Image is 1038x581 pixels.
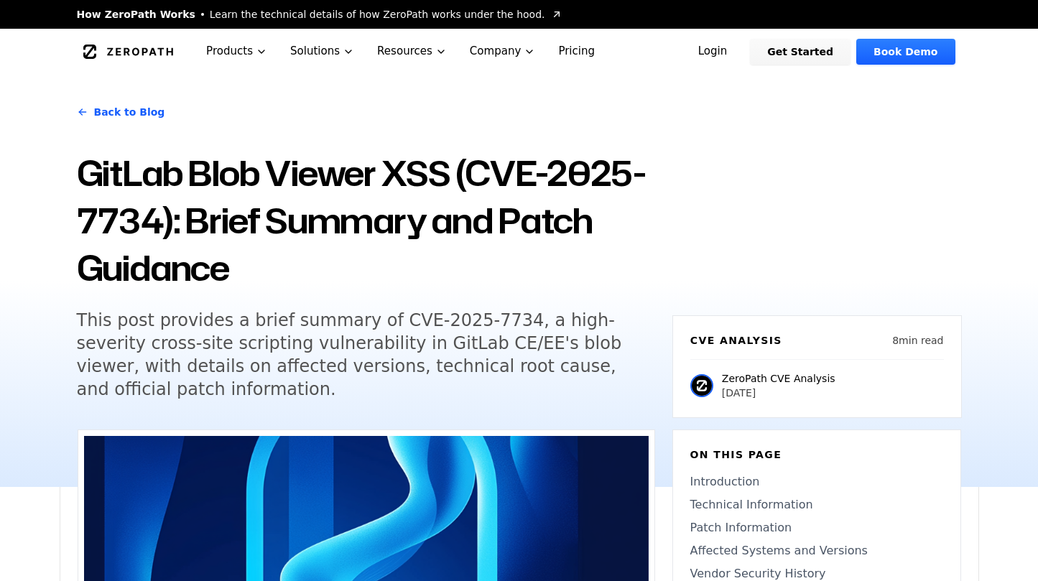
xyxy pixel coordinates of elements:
[722,386,835,400] p: [DATE]
[892,333,943,348] p: 8 min read
[366,29,458,74] button: Resources
[77,149,655,292] h1: GitLab Blob Viewer XSS (CVE-2025-7734): Brief Summary and Patch Guidance
[690,374,713,397] img: ZeroPath CVE Analysis
[195,29,279,74] button: Products
[690,519,943,536] a: Patch Information
[77,7,562,22] a: How ZeroPath WorksLearn the technical details of how ZeroPath works under the hood.
[681,39,745,65] a: Login
[750,39,851,65] a: Get Started
[279,29,366,74] button: Solutions
[60,29,979,74] nav: Global
[690,333,782,348] h6: CVE Analysis
[690,447,943,462] h6: On this page
[547,29,606,74] a: Pricing
[690,542,943,559] a: Affected Systems and Versions
[210,7,545,22] span: Learn the technical details of how ZeroPath works under the hood.
[458,29,547,74] button: Company
[690,473,943,491] a: Introduction
[77,7,195,22] span: How ZeroPath Works
[856,39,955,65] a: Book Demo
[77,92,165,132] a: Back to Blog
[77,309,629,401] h5: This post provides a brief summary of CVE-2025-7734, a high-severity cross-site scripting vulnera...
[690,496,943,513] a: Technical Information
[722,371,835,386] p: ZeroPath CVE Analysis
